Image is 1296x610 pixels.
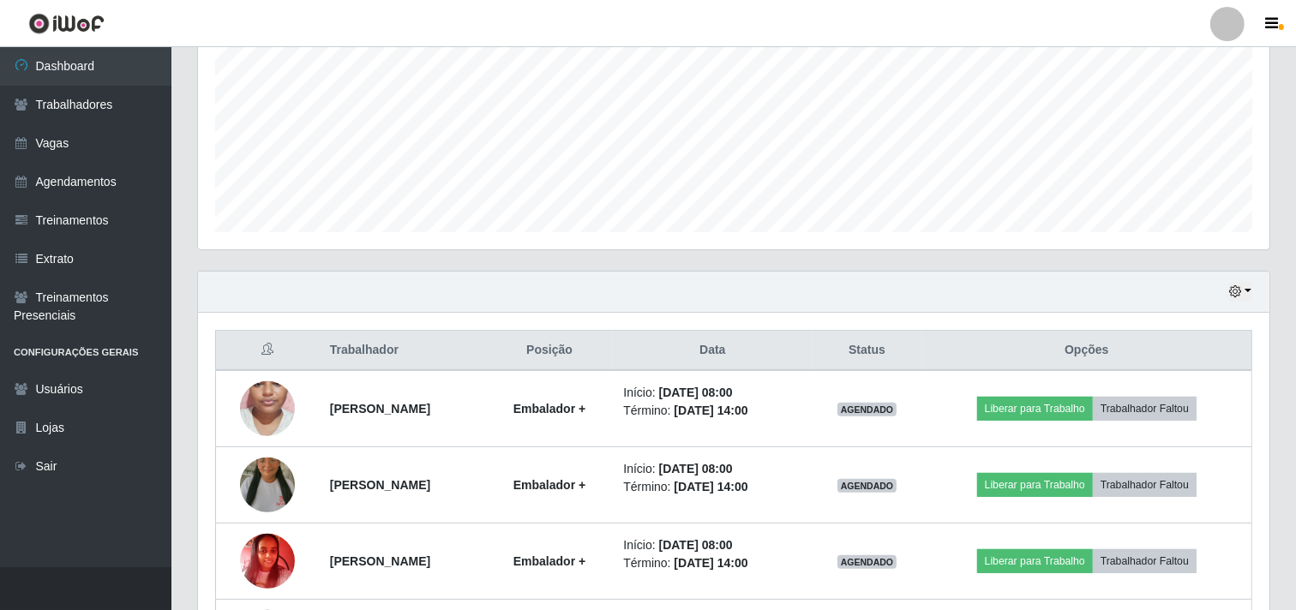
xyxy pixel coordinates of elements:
[659,462,733,475] time: [DATE] 08:00
[659,386,733,399] time: [DATE] 08:00
[922,331,1252,371] th: Opções
[240,348,295,469] img: 1713530929914.jpeg
[674,480,747,493] time: [DATE] 14:00
[320,331,486,371] th: Trabalhador
[1093,397,1197,421] button: Trabalhador Faltou
[623,478,801,496] li: Término:
[330,554,430,568] strong: [PERSON_NAME]
[240,524,295,597] img: 1747400784122.jpeg
[623,402,801,420] li: Término:
[674,404,747,417] time: [DATE] 14:00
[513,478,585,492] strong: Embalador +
[486,331,614,371] th: Posição
[812,331,921,371] th: Status
[613,331,812,371] th: Data
[330,478,430,492] strong: [PERSON_NAME]
[977,397,1093,421] button: Liberar para Trabalho
[513,402,585,416] strong: Embalador +
[659,538,733,552] time: [DATE] 08:00
[674,556,747,570] time: [DATE] 14:00
[623,554,801,572] li: Término:
[1093,549,1197,573] button: Trabalhador Faltou
[240,436,295,534] img: 1744320952453.jpeg
[623,384,801,402] li: Início:
[837,555,897,569] span: AGENDADO
[1093,473,1197,497] button: Trabalhador Faltou
[513,554,585,568] strong: Embalador +
[623,460,801,478] li: Início:
[28,13,105,34] img: CoreUI Logo
[837,403,897,416] span: AGENDADO
[623,536,801,554] li: Início:
[977,549,1093,573] button: Liberar para Trabalho
[330,402,430,416] strong: [PERSON_NAME]
[837,479,897,493] span: AGENDADO
[977,473,1093,497] button: Liberar para Trabalho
